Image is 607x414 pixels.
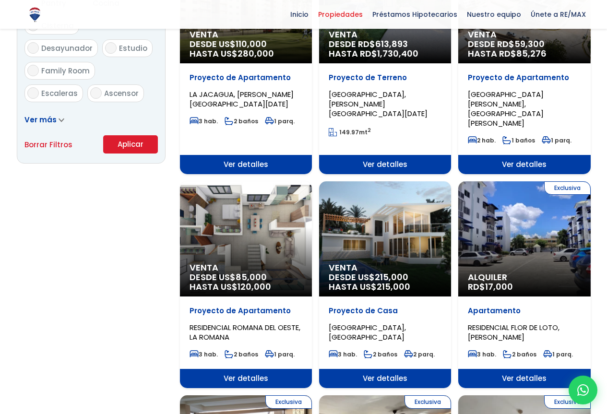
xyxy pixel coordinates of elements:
span: 1 parq. [265,350,295,358]
span: [GEOGRAPHIC_DATA], [PERSON_NAME][GEOGRAPHIC_DATA][DATE] [329,89,428,118]
span: 3 hab. [190,117,218,125]
span: 3 hab. [329,350,357,358]
a: Venta DESDE US$85,000 HASTA US$120,000 Proyecto de Apartamento RESIDENCIAL ROMANA DEL OESTE, LA R... [180,181,312,388]
span: RESIDENCIAL FLOR DE LOTO, [PERSON_NAME] [468,322,559,342]
span: Exclusiva [544,181,591,195]
span: Family Room [41,66,90,76]
span: Ver más [24,115,57,125]
span: 1 baños [502,136,535,144]
button: Aplicar [103,135,158,154]
span: Ascensor [104,88,139,98]
input: Family Room [27,65,39,76]
span: 1 parq. [265,117,295,125]
span: 85,276 [516,47,547,59]
span: Ver detalles [180,155,312,174]
span: 59,300 [514,38,545,50]
span: 3 hab. [468,350,496,358]
span: 215,000 [377,281,410,293]
span: Únete a RE/MAX [526,7,591,22]
span: HASTA RD$ [468,49,581,59]
span: Exclusiva [265,395,312,409]
a: Exclusiva Alquiler RD$17,000 Apartamento RESIDENCIAL FLOR DE LOTO, [PERSON_NAME] 3 hab. 2 baños 1... [458,181,590,388]
span: 1 parq. [542,136,571,144]
span: 1,730,400 [377,47,418,59]
img: Logo de REMAX [26,6,43,23]
span: HASTA US$ [190,282,302,292]
span: Venta [190,263,302,272]
span: Ver detalles [458,155,590,174]
span: mt [329,128,371,136]
span: DESDE US$ [329,272,441,292]
a: Ver más [24,115,64,125]
span: Ver detalles [180,369,312,388]
span: Nuestro equipo [462,7,526,22]
span: Escaleras [41,88,78,98]
p: Proyecto de Apartamento [468,73,581,83]
span: HASTA RD$ [329,49,441,59]
a: Borrar Filtros [24,139,72,151]
span: 2 hab. [468,136,496,144]
span: Desayunador [41,43,93,53]
span: Propiedades [313,7,368,22]
span: 613,893 [375,38,408,50]
span: 17,000 [485,281,513,293]
span: 2 baños [225,350,258,358]
span: DESDE RD$ [329,39,441,59]
span: 215,000 [375,271,408,283]
span: Venta [468,30,581,39]
span: 110,000 [236,38,267,50]
a: Venta DESDE US$215,000 HASTA US$215,000 Proyecto de Casa [GEOGRAPHIC_DATA], [GEOGRAPHIC_DATA] 3 h... [319,181,451,388]
span: 3 hab. [190,350,218,358]
span: DESDE US$ [190,39,302,59]
span: Ver detalles [458,369,590,388]
span: Alquiler [468,272,581,282]
span: Ver detalles [319,155,451,174]
p: Proyecto de Apartamento [190,73,302,83]
p: Proyecto de Apartamento [190,306,302,316]
span: Inicio [286,7,313,22]
input: Estudio [105,42,117,54]
span: 280,000 [238,47,274,59]
span: [GEOGRAPHIC_DATA][PERSON_NAME], [GEOGRAPHIC_DATA][PERSON_NAME] [468,89,544,128]
input: Desayunador [27,42,39,54]
span: RD$ [468,281,513,293]
span: 2 baños [225,117,258,125]
span: DESDE US$ [190,272,302,292]
span: RESIDENCIAL ROMANA DEL OESTE, LA ROMANA [190,322,300,342]
span: Estudio [119,43,147,53]
p: Apartamento [468,306,581,316]
span: Exclusiva [544,395,591,409]
span: Exclusiva [405,395,451,409]
span: 149.97 [339,128,359,136]
span: [GEOGRAPHIC_DATA], [GEOGRAPHIC_DATA] [329,322,406,342]
span: Ver detalles [319,369,451,388]
span: 85,000 [236,271,267,283]
sup: 2 [368,127,371,134]
input: Escaleras [27,87,39,99]
span: Venta [329,30,441,39]
span: Préstamos Hipotecarios [368,7,462,22]
span: 1 parq. [543,350,573,358]
span: HASTA US$ [329,282,441,292]
span: 2 parq. [404,350,435,358]
span: 120,000 [238,281,271,293]
p: Proyecto de Terreno [329,73,441,83]
span: HASTA US$ [190,49,302,59]
p: Proyecto de Casa [329,306,441,316]
input: Ascensor [90,87,102,99]
span: Venta [329,263,441,272]
span: DESDE RD$ [468,39,581,59]
span: LA JACAGUA, [PERSON_NAME][GEOGRAPHIC_DATA][DATE] [190,89,294,109]
span: 2 baños [364,350,397,358]
span: Venta [190,30,302,39]
span: 2 baños [503,350,536,358]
